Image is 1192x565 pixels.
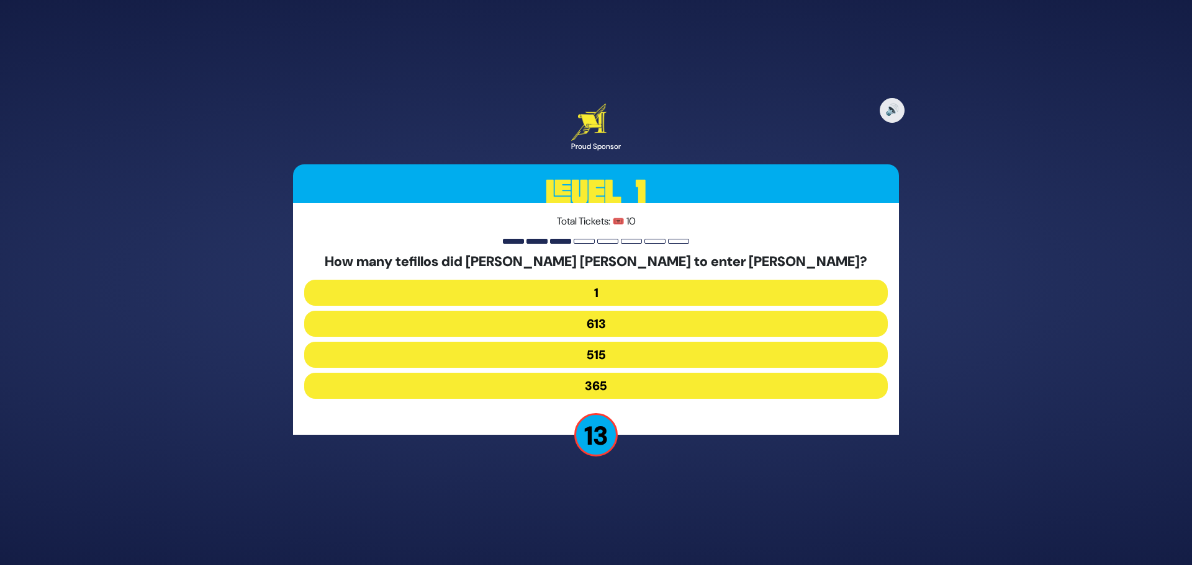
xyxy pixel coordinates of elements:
div: Proud Sponsor [571,141,621,152]
button: 515 [304,342,888,368]
img: Artscroll [571,104,607,141]
p: Total Tickets: 🎟️ 10 [304,214,888,229]
button: 1 [304,280,888,306]
p: 13 [574,413,618,456]
h5: How many tefillos did [PERSON_NAME] [PERSON_NAME] to enter [PERSON_NAME]? [304,254,888,270]
button: 365 [304,373,888,399]
button: 🔊 [880,98,905,123]
button: 613 [304,311,888,337]
h3: Level 1 [293,164,899,220]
